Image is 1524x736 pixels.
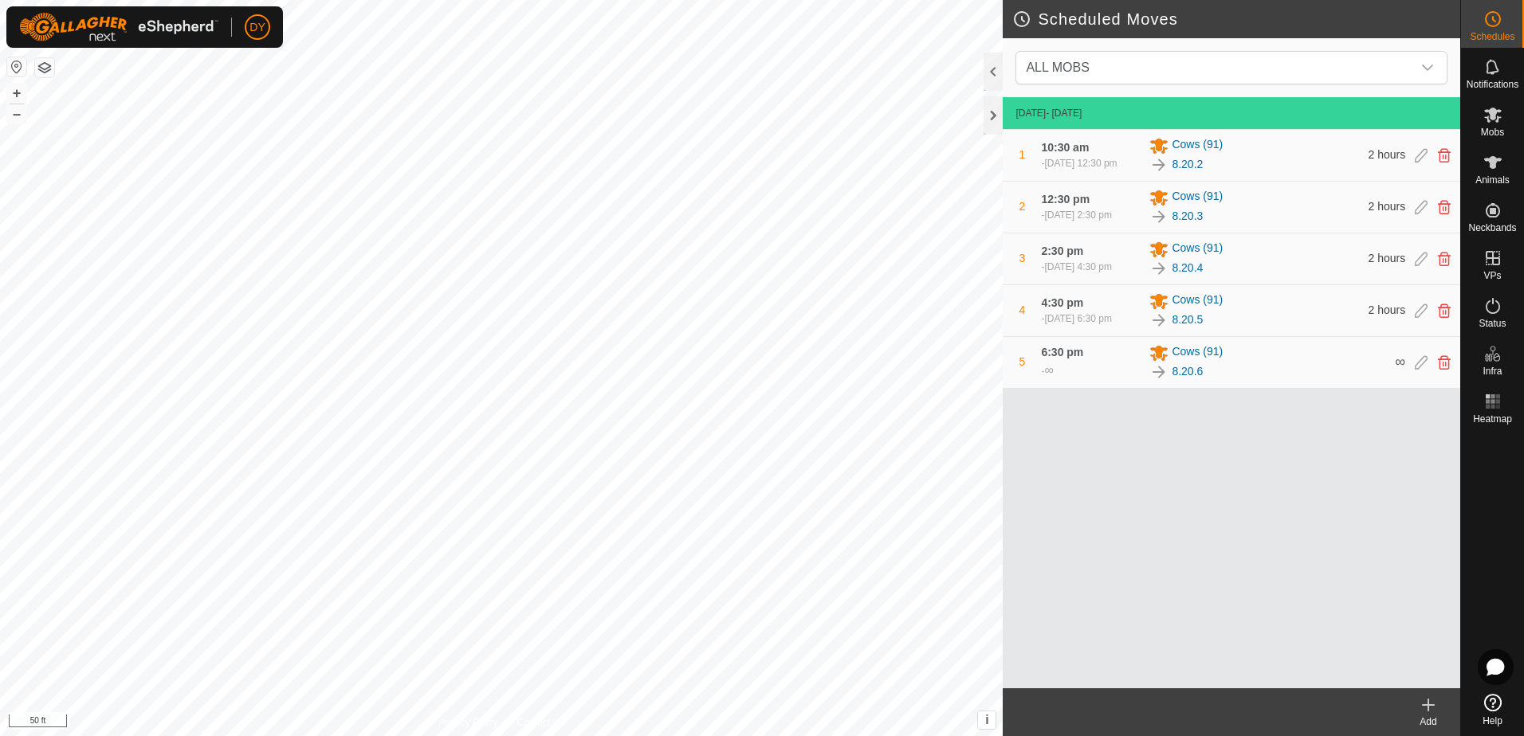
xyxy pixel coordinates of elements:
[1026,61,1089,74] span: ALL MOBS
[1369,148,1406,161] span: 2 hours
[1149,155,1169,174] img: To
[7,84,26,103] button: +
[1149,362,1169,382] img: To
[985,713,988,726] span: i
[1149,311,1169,330] img: To
[1172,260,1203,276] a: 8.20.4
[1041,296,1083,309] span: 4:30 pm
[1172,311,1203,328] a: 8.20.5
[1396,714,1460,729] div: Add
[1046,108,1082,119] span: - [DATE]
[1044,363,1053,377] span: ∞
[1041,311,1111,326] div: -
[1044,261,1111,272] span: [DATE] 4:30 pm
[1041,361,1053,380] div: -
[1041,208,1111,222] div: -
[1395,354,1405,370] span: ∞
[1475,175,1510,185] span: Animals
[7,57,26,76] button: Reset Map
[1369,252,1406,264] span: 2 hours
[1369,200,1406,213] span: 2 hours
[1172,363,1203,380] a: 8.20.6
[1470,32,1514,41] span: Schedules
[1019,148,1026,161] span: 1
[517,715,564,730] a: Contact Us
[1041,346,1083,358] span: 6:30 pm
[1369,303,1406,316] span: 2 hours
[7,104,26,123] button: –
[1481,127,1504,137] span: Mobs
[1015,108,1046,119] span: [DATE]
[1172,156,1203,173] a: 8.20.2
[19,13,218,41] img: Gallagher Logo
[438,715,498,730] a: Privacy Policy
[1483,716,1502,726] span: Help
[1461,687,1524,732] a: Help
[1479,319,1506,328] span: Status
[1044,313,1111,324] span: [DATE] 6:30 pm
[1041,193,1090,206] span: 12:30 pm
[1019,303,1026,316] span: 4
[35,58,54,77] button: Map Layers
[1019,52,1412,84] span: ALL MOBS
[978,711,996,729] button: i
[1149,207,1169,226] img: To
[1019,355,1026,368] span: 5
[1172,188,1223,207] span: Cows (91)
[1483,366,1502,376] span: Infra
[1044,209,1111,221] span: [DATE] 2:30 pm
[1041,260,1111,274] div: -
[1172,240,1223,259] span: Cows (91)
[1044,158,1117,169] span: [DATE] 12:30 pm
[1012,10,1460,29] h2: Scheduled Moves
[1172,292,1223,311] span: Cows (91)
[1172,343,1223,362] span: Cows (91)
[1149,259,1169,278] img: To
[1468,223,1516,233] span: Neckbands
[249,19,265,36] span: DY
[1172,208,1203,225] a: 8.20.3
[1041,156,1117,170] div: -
[1041,245,1083,257] span: 2:30 pm
[1041,141,1089,154] span: 10:30 am
[1019,252,1026,264] span: 3
[1483,271,1501,280] span: VPs
[1412,52,1443,84] div: dropdown trigger
[1473,414,1512,424] span: Heatmap
[1467,80,1518,89] span: Notifications
[1019,200,1026,213] span: 2
[1172,136,1223,155] span: Cows (91)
